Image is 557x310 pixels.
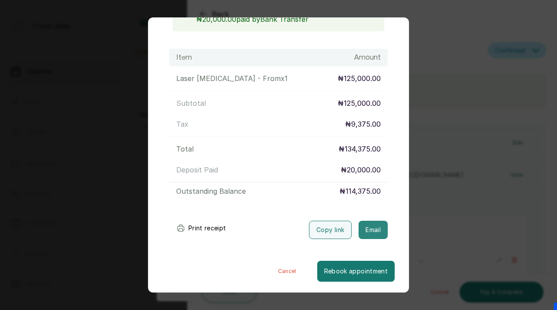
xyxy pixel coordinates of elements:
h1: Item [176,52,192,63]
p: ₦20,000.00 [341,165,381,175]
p: Laser [MEDICAL_DATA] - From x 1 [176,73,288,84]
p: Outstanding Balance [176,186,246,196]
p: ₦134,375.00 [339,144,381,154]
p: ₦125,000.00 [338,98,381,108]
h1: Amount [354,52,381,63]
button: Rebook appointment [317,261,395,282]
p: Deposit Paid [176,165,218,175]
p: ₦125,000.00 [338,73,381,84]
p: Tax [176,119,188,129]
button: Print receipt [169,219,233,237]
button: Copy link [309,221,352,239]
p: ₦114,375.00 [339,186,381,196]
p: Subtotal [176,98,206,108]
p: ₦9,375.00 [345,119,381,129]
button: Cancel [257,261,317,282]
button: Email [359,221,388,239]
p: ₦20,000.00 paid by Bank Transfer [196,14,377,24]
p: Total [176,144,194,154]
